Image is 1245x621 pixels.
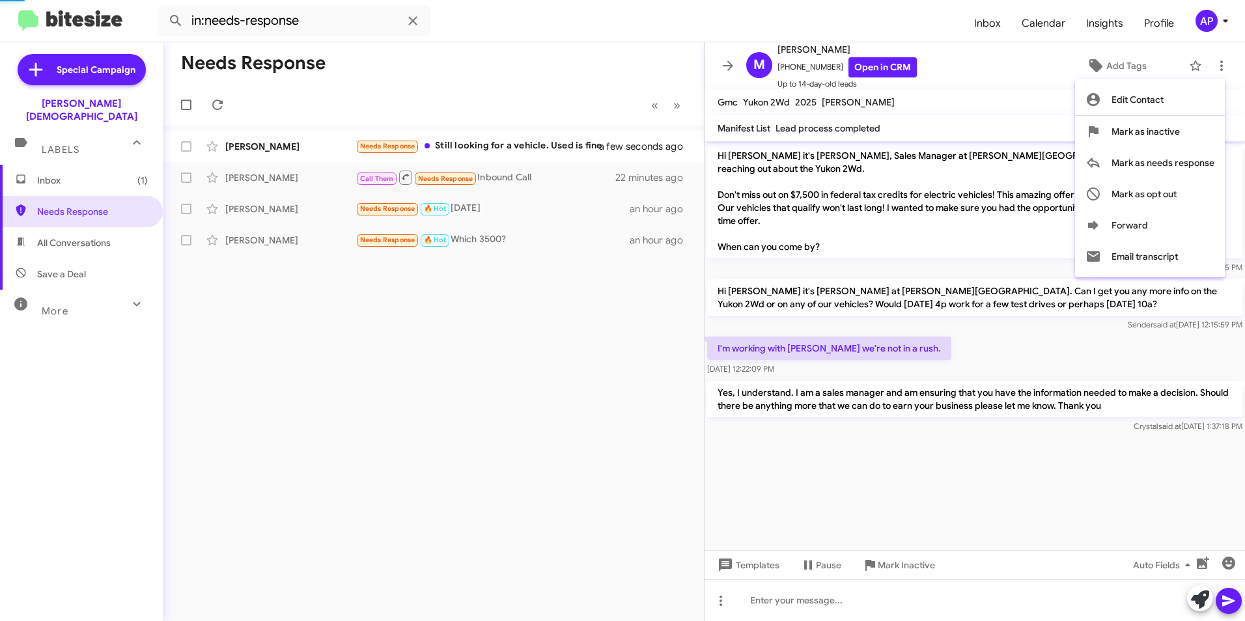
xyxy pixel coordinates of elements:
[1112,116,1180,147] span: Mark as inactive
[1075,241,1225,272] button: Email transcript
[1112,84,1164,115] span: Edit Contact
[1112,178,1177,210] span: Mark as opt out
[1112,147,1214,178] span: Mark as needs response
[1075,210,1225,241] button: Forward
